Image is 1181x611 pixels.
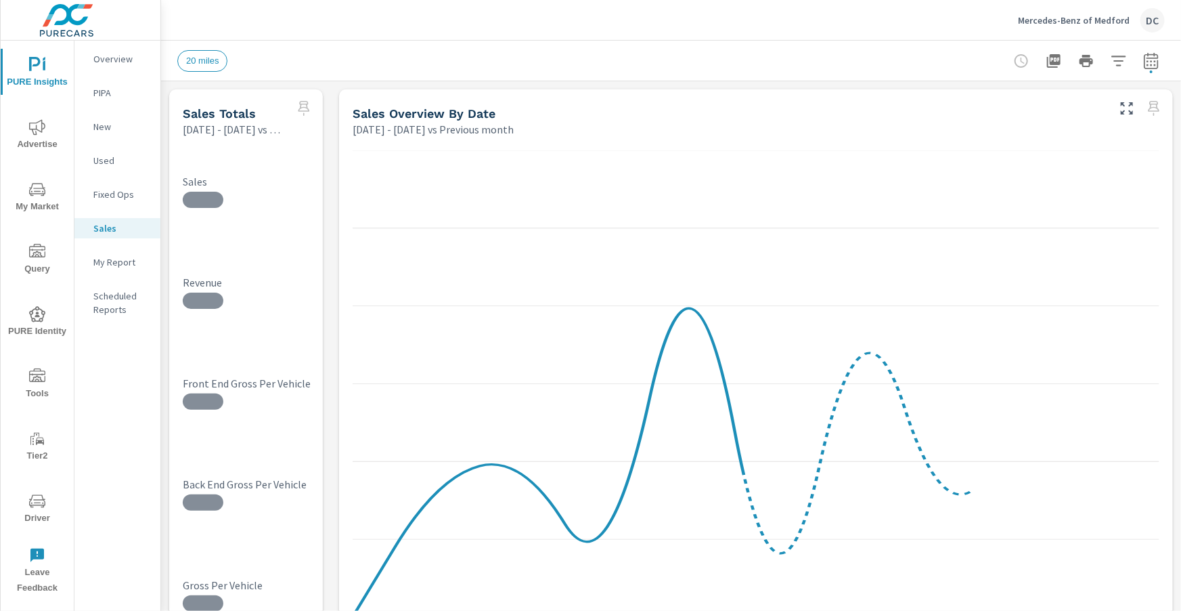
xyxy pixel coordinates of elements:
span: Tier2 [5,431,70,464]
p: [DATE] - [DATE] vs Previous month [183,121,282,138]
button: Make Fullscreen [1116,98,1138,119]
div: nav menu [1,41,74,602]
span: Select a preset date range to save this widget [293,98,315,119]
div: Fixed Ops [74,184,160,205]
p: Back End Gross Per Vehicle [183,478,361,491]
div: New [74,117,160,137]
h5: Sales Overview By Date [353,106,495,121]
span: Driver [5,493,70,526]
p: [DATE] - [DATE] vs Previous month [353,121,514,138]
div: Overview [74,49,160,69]
p: Mercedes-Benz of Medford [1018,14,1130,26]
p: PIPA [93,86,150,100]
p: Front End Gross Per Vehicle [183,377,361,390]
button: Select Date Range [1138,47,1165,75]
span: Select a preset date range to save this widget [1143,98,1165,119]
span: PURE Identity [5,306,70,339]
div: Sales [74,218,160,238]
p: New [93,120,150,133]
p: My Report [93,255,150,269]
button: "Export Report to PDF" [1040,47,1067,75]
p: Scheduled Reports [93,289,150,316]
div: DC [1140,8,1165,33]
span: My Market [5,182,70,215]
div: PIPA [74,83,160,103]
span: Advertise [5,119,70,152]
h5: Sales Totals [183,106,256,121]
p: Fixed Ops [93,188,150,201]
p: Sales [93,222,150,235]
p: Used [93,154,150,167]
p: Overview [93,52,150,66]
div: My Report [74,252,160,272]
button: Apply Filters [1105,47,1132,75]
button: Print Report [1073,47,1100,75]
p: Revenue [183,276,361,289]
span: 20 miles [178,56,227,66]
p: Gross Per Vehicle [183,578,361,592]
div: Used [74,150,160,171]
span: PURE Insights [5,57,70,90]
span: Query [5,244,70,277]
div: Scheduled Reports [74,286,160,320]
span: Leave Feedback [5,547,70,596]
span: Tools [5,368,70,402]
p: Sales [183,175,361,188]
